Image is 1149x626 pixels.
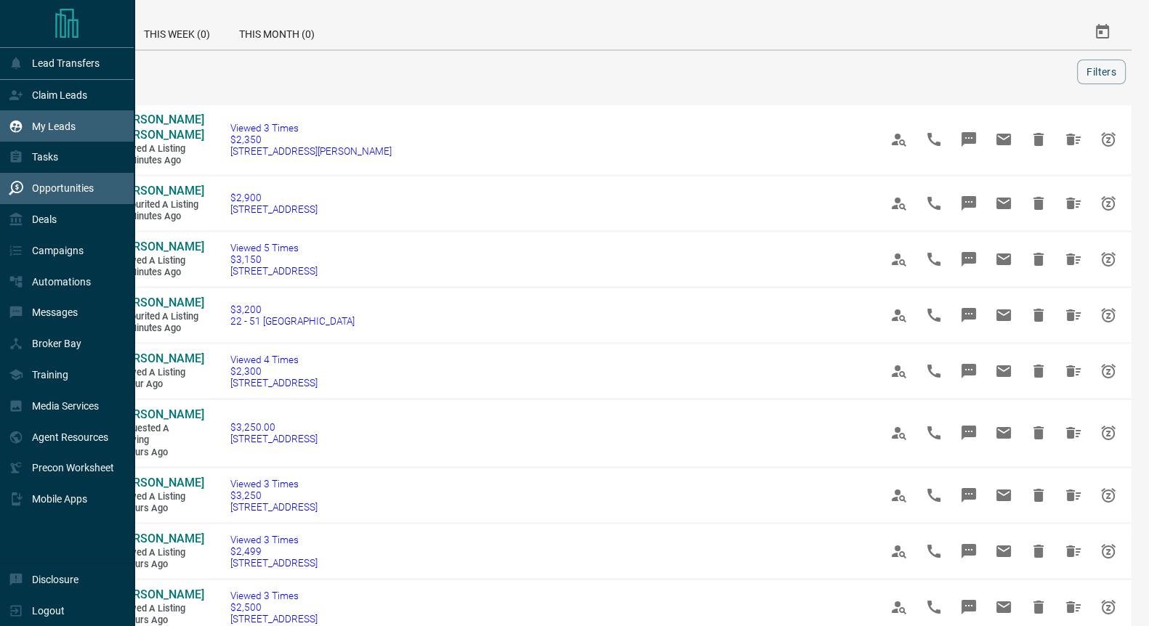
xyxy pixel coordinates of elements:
[116,491,203,503] span: Viewed a Listing
[951,122,986,157] span: Message
[986,478,1021,513] span: Email
[230,613,318,625] span: [STREET_ADDRESS]
[116,503,203,515] span: 3 hours ago
[116,532,204,545] span: [PERSON_NAME]
[230,192,318,215] a: $2,900[STREET_ADDRESS]
[1021,354,1056,389] span: Hide
[116,558,203,571] span: 6 hours ago
[230,315,355,327] span: 22 - 51 [GEOGRAPHIC_DATA]
[1021,590,1056,625] span: Hide
[882,242,916,277] span: View Profile
[116,211,203,223] span: 14 minutes ago
[916,354,951,389] span: Call
[116,351,204,365] span: [PERSON_NAME]
[916,478,951,513] span: Call
[116,240,204,253] span: [PERSON_NAME]
[1091,242,1126,277] span: Snooze
[1091,186,1126,221] span: Snooze
[951,534,986,569] span: Message
[1056,354,1091,389] span: Hide All from Sara Alhajj
[116,423,203,447] span: Requested a Viewing
[230,489,318,501] span: $3,250
[230,354,318,389] a: Viewed 4 Times$2,300[STREET_ADDRESS]
[951,354,986,389] span: Message
[1056,242,1091,277] span: Hide All from Shireen Daghighi
[230,265,318,277] span: [STREET_ADDRESS]
[116,322,203,335] span: 23 minutes ago
[230,545,318,557] span: $2,499
[116,407,204,421] span: [PERSON_NAME]
[1091,415,1126,450] span: Snooze
[230,501,318,513] span: [STREET_ADDRESS]
[986,122,1021,157] span: Email
[916,590,951,625] span: Call
[230,253,318,265] span: $3,150
[116,532,203,547] a: [PERSON_NAME]
[116,447,203,459] span: 3 hours ago
[230,534,318,569] a: Viewed 3 Times$2,499[STREET_ADDRESS]
[230,122,392,157] a: Viewed 3 Times$2,350[STREET_ADDRESS][PERSON_NAME]
[230,192,318,203] span: $2,900
[986,186,1021,221] span: Email
[116,588,204,601] span: [PERSON_NAME]
[230,134,392,145] span: $2,350
[882,354,916,389] span: View Profile
[1021,415,1056,450] span: Hide
[116,184,203,199] a: [PERSON_NAME]
[230,365,318,377] span: $2,300
[230,590,318,625] a: Viewed 3 Times$2,500[STREET_ADDRESS]
[1091,590,1126,625] span: Snooze
[230,590,318,601] span: Viewed 3 Times
[116,351,203,367] a: [PERSON_NAME]
[230,433,318,444] span: [STREET_ADDRESS]
[116,113,204,142] span: [PERSON_NAME] [PERSON_NAME]
[916,122,951,157] span: Call
[116,255,203,267] span: Viewed a Listing
[916,298,951,333] span: Call
[916,534,951,569] span: Call
[1021,478,1056,513] span: Hide
[986,590,1021,625] span: Email
[230,203,318,215] span: [STREET_ADDRESS]
[230,145,392,157] span: [STREET_ADDRESS][PERSON_NAME]
[230,122,392,134] span: Viewed 3 Times
[1091,122,1126,157] span: Snooze
[1056,298,1091,333] span: Hide All from Shireen Daghighi
[882,186,916,221] span: View Profile
[230,304,355,315] span: $3,200
[230,534,318,545] span: Viewed 3 Times
[116,476,204,489] span: [PERSON_NAME]
[230,557,318,569] span: [STREET_ADDRESS]
[986,534,1021,569] span: Email
[116,378,203,391] span: 1 hour ago
[882,122,916,157] span: View Profile
[1056,415,1091,450] span: Hide All from Parisa Rasooli
[230,478,318,513] a: Viewed 3 Times$3,250[STREET_ADDRESS]
[882,590,916,625] span: View Profile
[230,421,318,444] a: $3,250.00[STREET_ADDRESS]
[1091,298,1126,333] span: Snooze
[951,298,986,333] span: Message
[116,311,203,323] span: Favourited a Listing
[116,588,203,603] a: [PERSON_NAME]
[1056,186,1091,221] span: Hide All from Maliheh Afsharinia
[1091,354,1126,389] span: Snooze
[916,242,951,277] span: Call
[986,415,1021,450] span: Email
[116,547,203,559] span: Viewed a Listing
[116,143,203,155] span: Viewed a Listing
[116,113,203,143] a: [PERSON_NAME] [PERSON_NAME]
[986,354,1021,389] span: Email
[230,478,318,489] span: Viewed 3 Times
[230,354,318,365] span: Viewed 4 Times
[116,184,204,198] span: [PERSON_NAME]
[230,242,318,277] a: Viewed 5 Times$3,150[STREET_ADDRESS]
[230,421,318,433] span: $3,250.00
[116,603,203,615] span: Viewed a Listing
[1021,122,1056,157] span: Hide
[951,242,986,277] span: Message
[230,601,318,613] span: $2,500
[116,267,203,279] span: 20 minutes ago
[1056,590,1091,625] span: Hide All from Sara Alhajj
[951,590,986,625] span: Message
